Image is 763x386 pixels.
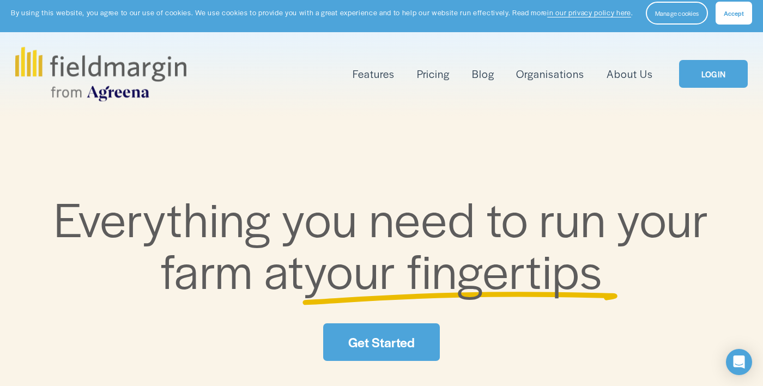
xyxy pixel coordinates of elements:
a: About Us [607,65,653,83]
span: Everything you need to run your farm at [54,184,720,303]
div: Open Intercom Messenger [726,349,752,375]
span: Manage cookies [655,9,699,17]
a: Blog [472,65,494,83]
a: folder dropdown [353,65,395,83]
a: Get Started [323,323,440,361]
a: LOGIN [679,60,748,88]
a: Organisations [516,65,584,83]
a: Pricing [417,65,450,83]
span: your fingertips [304,236,603,303]
button: Accept [716,2,752,25]
button: Manage cookies [646,2,708,25]
a: in our privacy policy here [547,8,631,17]
span: Accept [724,9,744,17]
span: Features [353,66,395,82]
img: fieldmargin.com [15,47,186,101]
p: By using this website, you agree to our use of cookies. We use cookies to provide you with a grea... [11,8,633,18]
